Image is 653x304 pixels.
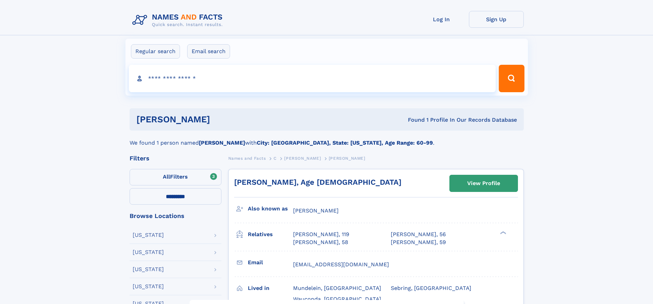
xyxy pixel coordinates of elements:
h3: Relatives [248,229,293,240]
div: [US_STATE] [133,267,164,272]
label: Email search [187,44,230,59]
span: C [274,156,277,161]
b: [PERSON_NAME] [199,139,245,146]
span: [PERSON_NAME] [329,156,365,161]
b: City: [GEOGRAPHIC_DATA], State: [US_STATE], Age Range: 60-99 [257,139,433,146]
a: [PERSON_NAME], Age [DEMOGRAPHIC_DATA] [234,178,401,186]
label: Filters [130,169,221,185]
input: search input [129,65,496,92]
span: Sebring, [GEOGRAPHIC_DATA] [391,285,471,291]
span: [PERSON_NAME] [284,156,321,161]
div: Browse Locations [130,213,221,219]
span: Wauconda, [GEOGRAPHIC_DATA] [293,296,381,302]
a: [PERSON_NAME], 56 [391,231,446,238]
a: Sign Up [469,11,524,28]
label: Regular search [131,44,180,59]
button: Search Button [499,65,524,92]
h3: Email [248,257,293,268]
a: [PERSON_NAME], 58 [293,239,348,246]
img: Logo Names and Facts [130,11,228,29]
h1: [PERSON_NAME] [136,115,309,124]
div: View Profile [467,175,500,191]
div: [US_STATE] [133,284,164,289]
a: [PERSON_NAME] [284,154,321,162]
a: [PERSON_NAME], 59 [391,239,446,246]
a: [PERSON_NAME], 119 [293,231,349,238]
span: All [163,173,170,180]
a: Log In [414,11,469,28]
div: We found 1 person named with . [130,131,524,147]
span: [PERSON_NAME] [293,207,339,214]
h3: Lived in [248,282,293,294]
div: [US_STATE] [133,232,164,238]
div: Found 1 Profile In Our Records Database [309,116,517,124]
span: Mundelein, [GEOGRAPHIC_DATA] [293,285,381,291]
span: [EMAIL_ADDRESS][DOMAIN_NAME] [293,261,389,268]
div: Filters [130,155,221,161]
h3: Also known as [248,203,293,215]
a: C [274,154,277,162]
a: Names and Facts [228,154,266,162]
a: View Profile [450,175,518,192]
div: [US_STATE] [133,250,164,255]
div: ❯ [498,231,507,235]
